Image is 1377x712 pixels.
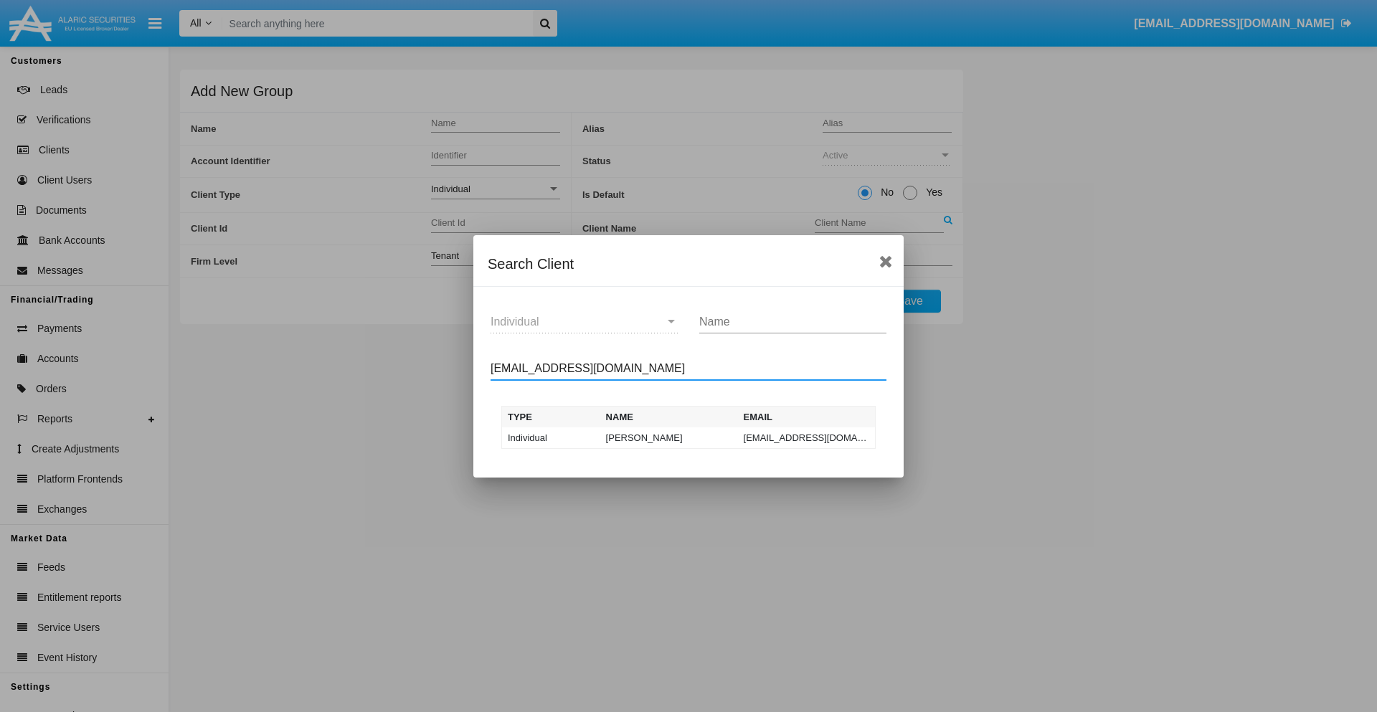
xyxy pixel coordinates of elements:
div: Search Client [488,252,889,275]
td: [PERSON_NAME] [600,427,738,449]
th: Type [502,406,600,427]
td: [EMAIL_ADDRESS][DOMAIN_NAME] [738,427,876,449]
th: Name [600,406,738,427]
span: Individual [491,315,539,328]
th: Email [738,406,876,427]
td: Individual [502,427,600,449]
